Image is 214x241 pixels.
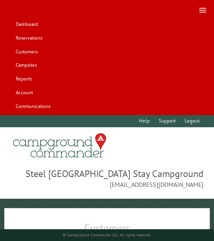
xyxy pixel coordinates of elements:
[12,32,46,44] a: Reservations
[12,73,35,85] a: Reports
[12,86,36,99] a: Account
[63,232,151,237] small: © Campground Commander LLC. All rights reserved.
[155,115,179,127] a: Support
[11,167,203,189] span: Steel [GEOGRAPHIC_DATA] Stay Campground [EMAIL_ADDRESS][DOMAIN_NAME]
[12,100,54,112] a: Communications
[181,115,203,127] a: Logout
[135,115,153,127] a: Help
[12,59,40,71] a: Campsites
[11,130,109,161] img: Campground Commander
[12,46,41,58] a: Customers
[12,18,42,31] a: Dashboard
